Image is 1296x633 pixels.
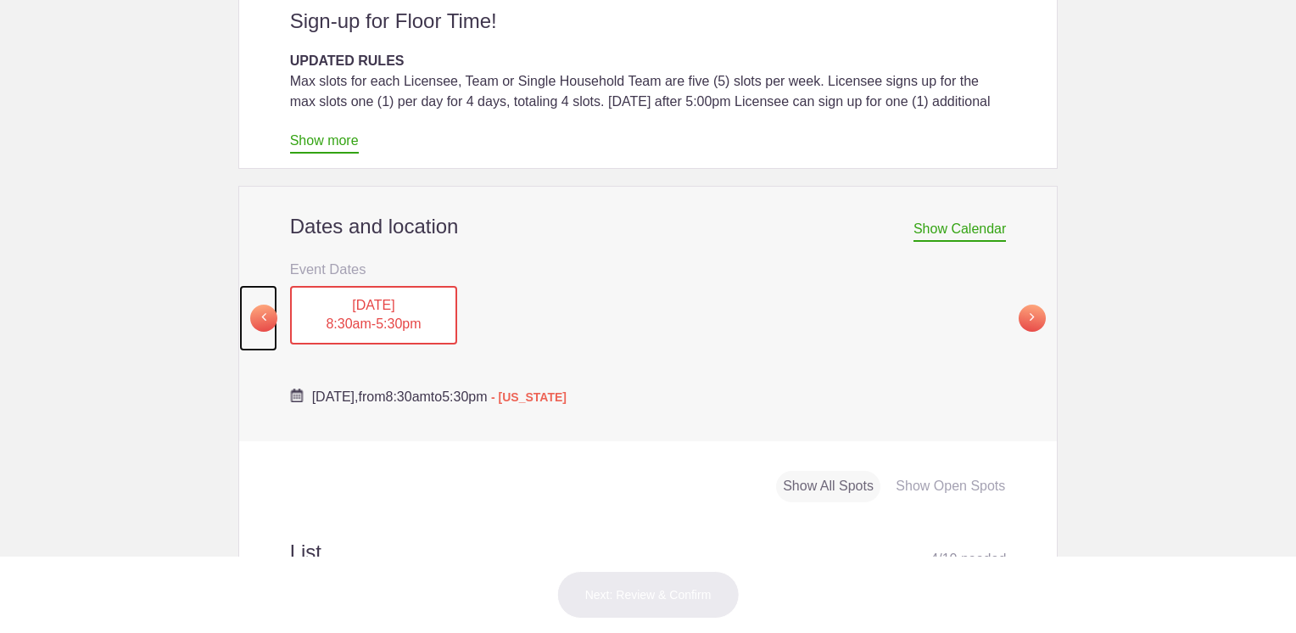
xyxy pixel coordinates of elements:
div: Max slots for each Licensee, Team or Single Household Team are five (5) slots per week. Licensee ... [290,71,1007,153]
span: [DATE], [312,389,359,404]
span: Show Calendar [913,221,1006,242]
h3: Event Dates [290,256,1007,282]
span: 8:30am [385,389,430,404]
strong: UPDATED RULES [290,53,405,68]
span: / [938,552,941,566]
h2: Dates and location [290,214,1007,239]
a: Show more [290,133,359,154]
h2: Sign-up for Floor Time! [290,8,1007,34]
span: 8:30am [326,316,371,331]
span: from to [312,389,567,404]
div: Show Open Spots [889,471,1012,502]
span: 5:30pm [442,389,487,404]
img: Cal purple [290,389,304,402]
span: 5:30pm [376,316,421,331]
span: - [US_STATE] [491,390,567,404]
button: Next: Review & Confirm [557,571,740,619]
button: [DATE] 8:30am-5:30pm [289,285,459,346]
div: - [290,286,458,345]
div: Show All Spots [776,471,880,502]
div: 4 10 needed [930,546,1006,572]
span: [DATE] [352,298,394,312]
h2: List [290,538,1007,586]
